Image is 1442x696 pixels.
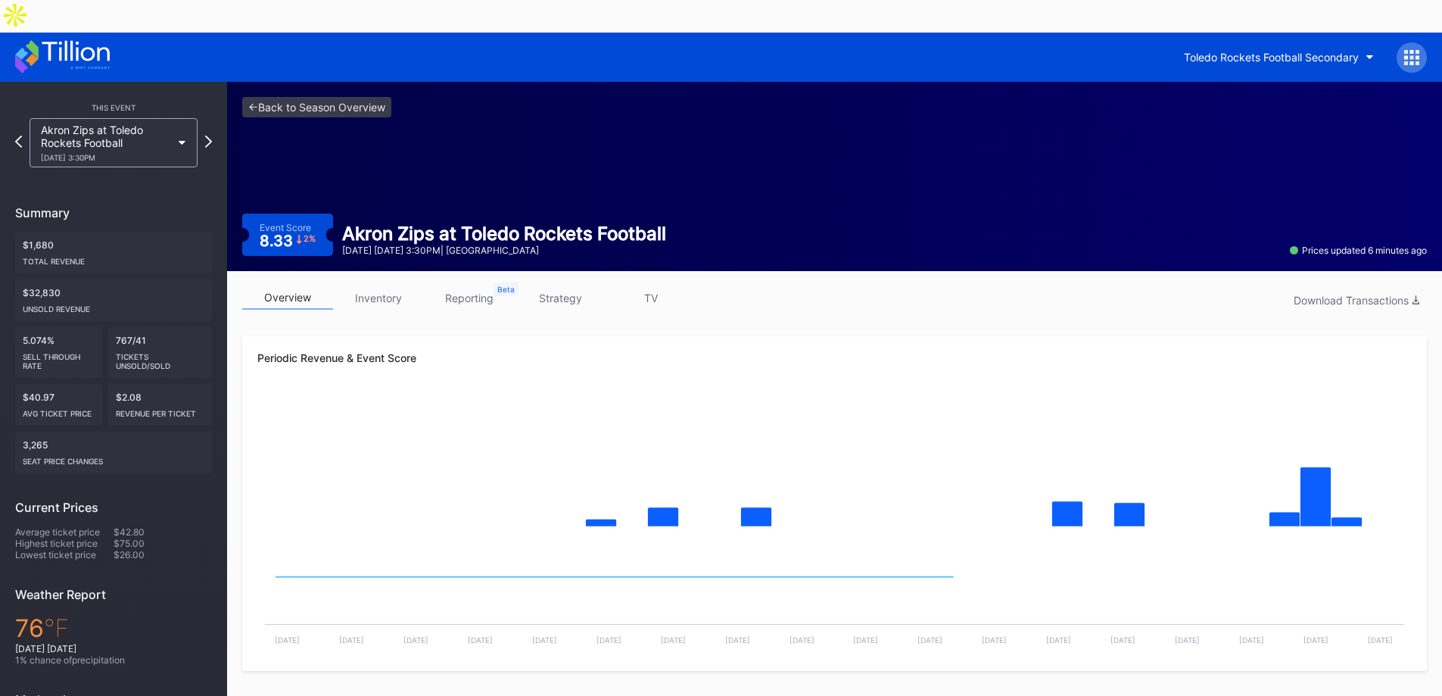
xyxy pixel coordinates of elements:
div: 767/41 [108,327,213,378]
a: strategy [515,286,606,310]
text: [DATE] [1303,635,1328,645]
div: Lowest ticket price [15,549,114,560]
div: 2 % [304,235,316,243]
div: Average ticket price [15,526,114,538]
div: Avg ticket price [23,403,95,418]
text: [DATE] [661,635,686,645]
text: [DATE] [1368,635,1393,645]
text: [DATE] [982,635,1007,645]
div: 76 [15,613,212,643]
div: Periodic Revenue & Event Score [257,351,1412,364]
text: [DATE] [532,635,557,645]
a: TV [606,286,696,310]
text: [DATE] [403,635,428,645]
div: [DATE] [DATE] [15,643,212,654]
text: [DATE] [1046,635,1071,645]
div: $40.97 [15,384,102,426]
text: [DATE] [1110,635,1135,645]
div: [DATE] [DATE] 3:30PM | [GEOGRAPHIC_DATA] [342,245,666,256]
div: seat price changes [23,451,204,466]
a: overview [242,286,333,310]
div: 1 % chance of precipitation [15,654,212,666]
div: Revenue per ticket [116,403,205,418]
text: [DATE] [917,635,942,645]
div: 8.33 [260,233,316,248]
div: Toledo Rockets Football Secondary [1184,51,1359,64]
div: This Event [15,103,212,112]
div: 5.074% [15,327,102,378]
div: Prices updated 6 minutes ago [1290,245,1427,256]
div: Download Transactions [1294,294,1419,307]
div: Unsold Revenue [23,298,204,314]
div: Tickets Unsold/Sold [116,346,205,370]
div: Event Score [260,222,311,233]
button: Toledo Rockets Football Secondary [1173,43,1385,71]
div: $2.08 [108,384,213,426]
span: ℉ [44,613,69,643]
div: Sell Through Rate [23,346,95,370]
svg: Chart title [257,542,1412,656]
div: Current Prices [15,500,212,515]
div: Summary [15,205,212,220]
div: Total Revenue [23,251,204,266]
text: [DATE] [1239,635,1264,645]
text: [DATE] [339,635,364,645]
div: [DATE] 3:30PM [41,153,171,162]
div: Akron Zips at Toledo Rockets Football [342,223,666,245]
div: $32,830 [15,279,212,321]
text: [DATE] [1175,635,1200,645]
text: [DATE] [790,635,814,645]
div: $75.00 [114,538,212,549]
text: [DATE] [853,635,878,645]
text: [DATE] [468,635,493,645]
div: 3,265 [15,432,212,473]
div: Highest ticket price [15,538,114,549]
div: Akron Zips at Toledo Rockets Football [41,123,171,162]
svg: Chart title [257,391,1412,542]
a: inventory [333,286,424,310]
div: $26.00 [114,549,212,560]
div: Weather Report [15,587,212,602]
a: reporting [424,286,515,310]
text: [DATE] [725,635,750,645]
a: <-Back to Season Overview [242,97,391,117]
div: $1,680 [15,232,212,273]
button: Download Transactions [1286,290,1427,311]
text: [DATE] [275,635,300,645]
text: [DATE] [596,635,621,645]
div: $42.80 [114,526,212,538]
